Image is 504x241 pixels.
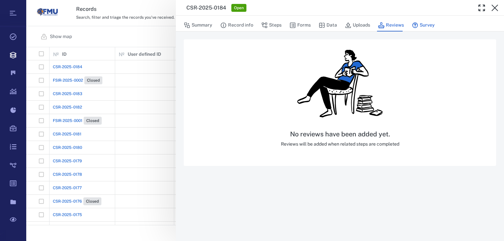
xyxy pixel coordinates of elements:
[289,19,311,31] button: Forms
[281,141,399,148] p: Reviews will be added when related steps are completed
[475,1,488,14] button: Toggle Fullscreen
[220,19,253,31] button: Record info
[488,1,501,14] button: Close
[281,130,399,138] h5: No reviews have been added yet.
[15,5,28,10] span: Help
[186,4,226,12] h3: CSR-2025-0184
[412,19,435,31] button: Survey
[345,19,370,31] button: Uploads
[233,5,245,11] span: Open
[319,19,337,31] button: Data
[184,19,212,31] button: Summary
[378,19,404,31] button: Reviews
[261,19,282,31] button: Steps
